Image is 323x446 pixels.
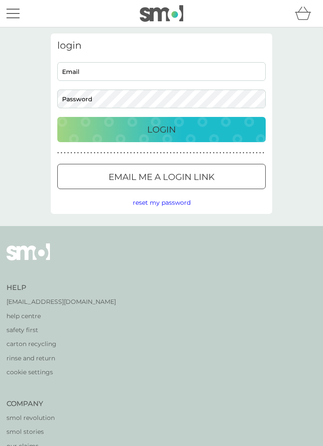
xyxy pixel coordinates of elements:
p: ● [133,151,135,155]
p: ● [77,151,79,155]
p: ● [226,151,228,155]
a: smol stories [7,427,87,436]
p: ● [57,151,59,155]
p: ● [127,151,129,155]
p: ● [177,151,178,155]
p: ● [143,151,145,155]
p: ● [153,151,155,155]
p: ● [259,151,261,155]
p: ● [150,151,152,155]
p: ● [107,151,109,155]
p: ● [206,151,208,155]
img: smol [7,243,50,273]
p: ● [100,151,102,155]
div: basket [295,5,316,22]
p: ● [256,151,258,155]
p: ● [183,151,185,155]
p: ● [110,151,112,155]
a: smol revolution [7,413,87,423]
p: ● [160,151,161,155]
p: ● [200,151,201,155]
p: ● [216,151,218,155]
p: ● [203,151,205,155]
a: cookie settings [7,367,116,377]
p: ● [61,151,63,155]
p: ● [233,151,234,155]
button: Login [57,117,266,142]
p: Email me a login link [109,170,214,184]
p: ● [230,151,231,155]
p: ● [239,151,241,155]
p: ● [249,151,251,155]
p: ● [124,151,125,155]
h3: login [57,40,266,51]
a: help centre [7,311,116,321]
a: rinse and return [7,353,116,363]
p: ● [117,151,119,155]
p: ● [167,151,168,155]
span: reset my password [133,199,191,206]
p: ● [246,151,248,155]
p: ● [210,151,211,155]
p: ● [213,151,214,155]
p: ● [90,151,92,155]
p: ● [140,151,142,155]
p: ● [114,151,115,155]
p: ● [253,151,254,155]
p: ● [220,151,221,155]
p: ● [190,151,191,155]
h4: Help [7,283,116,293]
img: smol [140,5,183,22]
p: ● [71,151,73,155]
p: ● [163,151,165,155]
p: Login [147,123,176,136]
button: menu [7,5,20,22]
h4: Company [7,399,87,409]
p: ● [74,151,76,155]
p: ● [84,151,86,155]
a: [EMAIL_ADDRESS][DOMAIN_NAME] [7,297,116,306]
p: ● [170,151,171,155]
a: safety first [7,325,116,335]
button: reset my password [133,198,191,207]
p: ● [180,151,181,155]
p: ● [67,151,69,155]
p: ● [87,151,89,155]
p: ● [186,151,188,155]
p: ● [223,151,224,155]
p: ● [64,151,66,155]
p: ● [97,151,99,155]
p: ● [236,151,238,155]
p: ● [120,151,122,155]
p: ● [173,151,175,155]
p: ● [147,151,148,155]
p: ● [193,151,195,155]
p: ● [94,151,96,155]
p: ● [196,151,198,155]
p: ● [157,151,158,155]
a: carton recycling [7,339,116,349]
p: ● [80,151,82,155]
button: Email me a login link [57,164,266,189]
p: ● [130,151,132,155]
p: ● [263,151,264,155]
p: ● [104,151,105,155]
p: ● [137,151,138,155]
p: ● [243,151,244,155]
